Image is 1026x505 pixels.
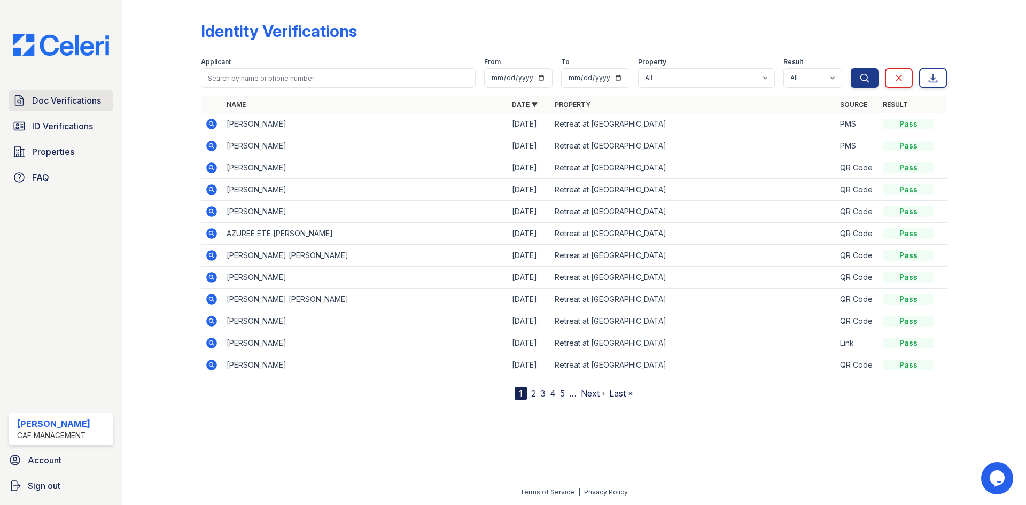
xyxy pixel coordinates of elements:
a: FAQ [9,167,113,188]
div: | [578,488,580,496]
a: Account [4,449,118,471]
a: Sign out [4,475,118,496]
td: [DATE] [508,157,550,179]
td: Retreat at [GEOGRAPHIC_DATA] [550,135,836,157]
span: Account [28,454,61,467]
a: Doc Verifications [9,90,113,111]
td: Retreat at [GEOGRAPHIC_DATA] [550,267,836,289]
td: Retreat at [GEOGRAPHIC_DATA] [550,179,836,201]
td: [DATE] [508,354,550,376]
div: Pass [883,294,934,305]
a: Last » [609,388,633,399]
td: Retreat at [GEOGRAPHIC_DATA] [550,113,836,135]
span: Sign out [28,479,60,492]
td: [DATE] [508,135,550,157]
td: [DATE] [508,332,550,354]
a: 2 [531,388,536,399]
td: Retreat at [GEOGRAPHIC_DATA] [550,332,836,354]
div: Pass [883,141,934,151]
div: Pass [883,162,934,173]
span: Properties [32,145,74,158]
td: QR Code [836,245,879,267]
td: QR Code [836,157,879,179]
div: Pass [883,250,934,261]
label: Result [783,58,803,66]
div: Pass [883,206,934,217]
td: QR Code [836,267,879,289]
label: To [561,58,570,66]
td: Retreat at [GEOGRAPHIC_DATA] [550,201,836,223]
a: Date ▼ [512,100,538,108]
a: 4 [550,388,556,399]
input: Search by name or phone number [201,68,476,88]
div: Identity Verifications [201,21,357,41]
div: Pass [883,272,934,283]
td: [PERSON_NAME] [PERSON_NAME] [222,289,508,310]
td: [PERSON_NAME] [222,179,508,201]
td: Retreat at [GEOGRAPHIC_DATA] [550,354,836,376]
td: QR Code [836,354,879,376]
td: QR Code [836,223,879,245]
div: Pass [883,316,934,327]
td: QR Code [836,201,879,223]
a: ID Verifications [9,115,113,137]
td: PMS [836,135,879,157]
a: Next › [581,388,605,399]
td: Retreat at [GEOGRAPHIC_DATA] [550,223,836,245]
span: … [569,387,577,400]
div: Pass [883,338,934,348]
td: [PERSON_NAME] [222,113,508,135]
td: Retreat at [GEOGRAPHIC_DATA] [550,289,836,310]
div: Pass [883,184,934,195]
div: Pass [883,360,934,370]
a: Properties [9,141,113,162]
td: [DATE] [508,223,550,245]
a: Terms of Service [520,488,574,496]
td: [PERSON_NAME] [222,354,508,376]
a: Property [555,100,590,108]
img: CE_Logo_Blue-a8612792a0a2168367f1c8372b55b34899dd931a85d93a1a3d3e32e68fde9ad4.png [4,34,118,56]
div: Pass [883,119,934,129]
a: Name [227,100,246,108]
td: [PERSON_NAME] [PERSON_NAME] [222,245,508,267]
td: [PERSON_NAME] [222,332,508,354]
a: 3 [540,388,546,399]
td: [DATE] [508,179,550,201]
td: Retreat at [GEOGRAPHIC_DATA] [550,157,836,179]
td: [PERSON_NAME] [222,201,508,223]
td: PMS [836,113,879,135]
td: [DATE] [508,113,550,135]
td: [DATE] [508,310,550,332]
div: 1 [515,387,527,400]
span: FAQ [32,171,49,184]
a: Result [883,100,908,108]
td: Link [836,332,879,354]
label: Property [638,58,666,66]
td: [DATE] [508,245,550,267]
td: [DATE] [508,267,550,289]
td: Retreat at [GEOGRAPHIC_DATA] [550,310,836,332]
td: AZUREE ETE [PERSON_NAME] [222,223,508,245]
span: Doc Verifications [32,94,101,107]
a: Privacy Policy [584,488,628,496]
td: [PERSON_NAME] [222,267,508,289]
iframe: chat widget [981,462,1015,494]
div: Pass [883,228,934,239]
td: [DATE] [508,289,550,310]
div: [PERSON_NAME] [17,417,90,430]
label: Applicant [201,58,231,66]
td: QR Code [836,289,879,310]
label: From [484,58,501,66]
td: [PERSON_NAME] [222,310,508,332]
td: QR Code [836,310,879,332]
td: [PERSON_NAME] [222,157,508,179]
div: CAF Management [17,430,90,441]
td: QR Code [836,179,879,201]
span: ID Verifications [32,120,93,133]
a: 5 [560,388,565,399]
td: [PERSON_NAME] [222,135,508,157]
td: [DATE] [508,201,550,223]
a: Source [840,100,867,108]
td: Retreat at [GEOGRAPHIC_DATA] [550,245,836,267]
